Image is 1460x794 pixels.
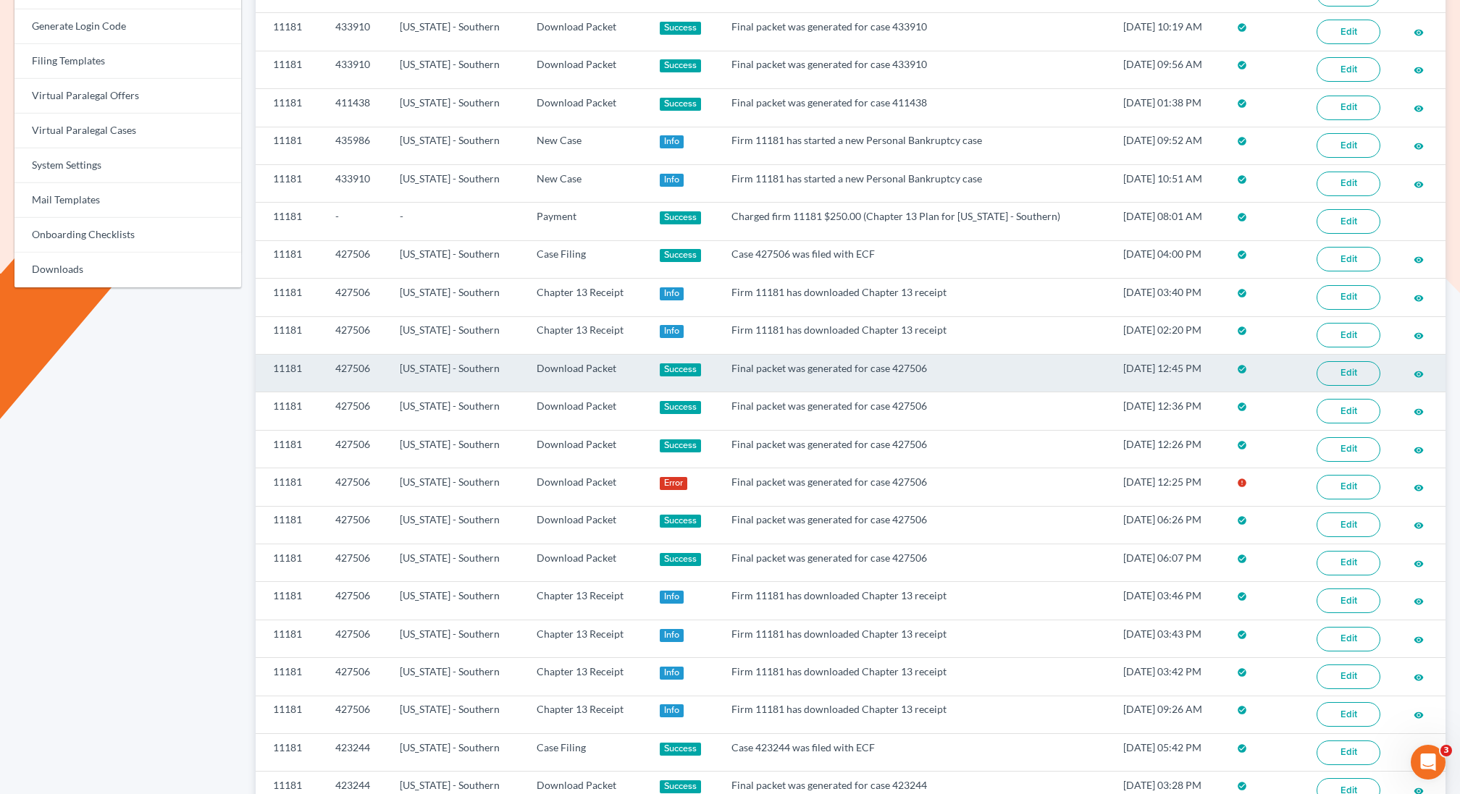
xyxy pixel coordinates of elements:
[324,506,388,544] td: 427506
[1112,468,1225,506] td: [DATE] 12:25 PM
[525,240,647,278] td: Case Filing
[1237,440,1247,450] i: check_circle
[1317,172,1380,196] a: Edit
[1414,594,1424,607] a: visibility
[14,79,241,114] a: Virtual Paralegal Offers
[525,51,647,88] td: Download Packet
[324,127,388,164] td: 435986
[14,148,241,183] a: System Settings
[256,355,324,392] td: 11181
[256,51,324,88] td: 11181
[256,468,324,506] td: 11181
[1317,57,1380,82] a: Edit
[256,316,324,354] td: 11181
[1237,705,1247,715] i: check_circle
[720,468,1112,506] td: Final packet was generated for case 427506
[1414,104,1424,114] i: visibility
[660,629,684,642] div: Info
[1317,588,1380,613] a: Edit
[1317,551,1380,575] a: Edit
[1112,658,1225,696] td: [DATE] 03:42 PM
[1414,635,1424,645] i: visibility
[660,287,684,300] div: Info
[1414,518,1424,531] a: visibility
[720,164,1112,202] td: Firm 11181 has started a new Personal Bankruptcy case
[256,13,324,51] td: 11181
[1112,430,1225,468] td: [DATE] 12:26 PM
[525,89,647,127] td: Download Packet
[388,164,525,202] td: [US_STATE] - Southern
[14,9,241,44] a: Generate Login Code
[660,22,702,35] div: Success
[1237,743,1247,753] i: check_circle
[1237,22,1247,33] i: check_circle
[1112,696,1225,733] td: [DATE] 09:26 AM
[1414,293,1424,303] i: visibility
[1317,285,1380,310] a: Edit
[388,127,525,164] td: [US_STATE] - Southern
[660,59,702,72] div: Success
[256,240,324,278] td: 11181
[324,658,388,696] td: 427506
[1414,101,1424,114] a: visibility
[256,127,324,164] td: 11181
[388,279,525,316] td: [US_STATE] - Southern
[1237,554,1247,564] i: check_circle
[1112,582,1225,620] td: [DATE] 03:46 PM
[525,506,647,544] td: Download Packet
[388,355,525,392] td: [US_STATE] - Southern
[1317,512,1380,537] a: Edit
[1414,369,1424,379] i: visibility
[720,506,1112,544] td: Final packet was generated for case 427506
[324,89,388,127] td: 411438
[388,316,525,354] td: [US_STATE] - Southern
[1414,559,1424,569] i: visibility
[660,211,702,224] div: Success
[525,316,647,354] td: Chapter 13 Receipt
[256,506,324,544] td: 11181
[1414,141,1424,151] i: visibility
[324,51,388,88] td: 433910
[324,620,388,657] td: 427506
[660,477,688,490] div: Error
[1237,591,1247,601] i: check_circle
[324,392,388,430] td: 427506
[256,164,324,202] td: 11181
[1414,291,1424,303] a: visibility
[1414,670,1424,683] a: visibility
[660,249,702,262] div: Success
[14,183,241,218] a: Mail Templates
[1237,781,1247,791] i: check_circle
[324,164,388,202] td: 433910
[256,696,324,733] td: 11181
[256,89,324,127] td: 11181
[720,620,1112,657] td: Firm 11181 has downloaded Chapter 13 receipt
[1317,247,1380,271] a: Edit
[720,203,1112,240] td: Charged firm 11181 $250.00 (Chapter 13 Plan for [US_STATE] - Southern)
[660,591,684,604] div: Info
[324,544,388,582] td: 427506
[1112,203,1225,240] td: [DATE] 08:01 AM
[720,89,1112,127] td: Final packet was generated for case 411438
[1414,255,1424,265] i: visibility
[1237,515,1247,525] i: check_circle
[324,279,388,316] td: 427506
[1414,180,1424,190] i: visibility
[388,582,525,620] td: [US_STATE] - Southern
[525,658,647,696] td: Chapter 13 Receipt
[720,734,1112,772] td: Case 423244 was filed with ECF
[256,658,324,696] td: 11181
[1317,323,1380,347] a: Edit
[14,218,241,253] a: Onboarding Checklists
[660,439,702,452] div: Success
[1237,98,1247,109] i: check_circle
[720,316,1112,354] td: Firm 11181 has downloaded Chapter 13 receipt
[256,392,324,430] td: 11181
[720,544,1112,582] td: Final packet was generated for case 427506
[1237,250,1247,260] i: check_circle
[256,582,324,620] td: 11181
[525,392,647,430] td: Download Packet
[1317,475,1380,499] a: Edit
[324,582,388,620] td: 427506
[1237,667,1247,677] i: check_circle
